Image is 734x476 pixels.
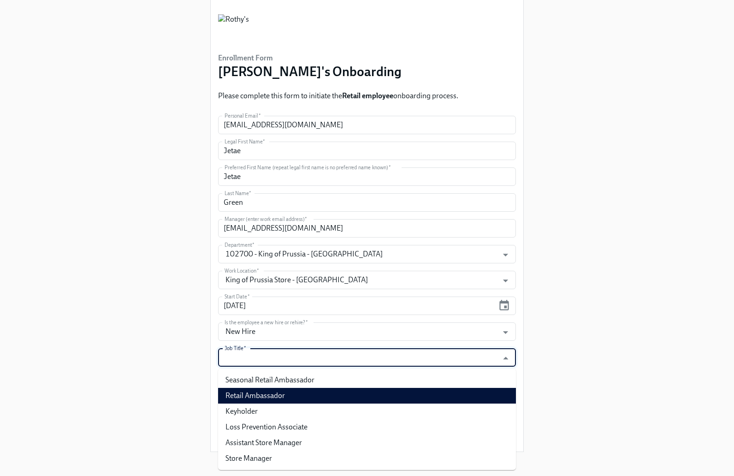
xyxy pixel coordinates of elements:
[218,53,402,63] h6: Enrollment Form
[218,63,402,80] h3: [PERSON_NAME]'s Onboarding
[342,91,393,100] strong: Retail employee
[498,274,513,288] button: Open
[218,297,494,315] input: MM/DD/YYYY
[218,91,458,101] p: Please complete this form to initiate the onboarding process.
[218,14,249,42] img: Rothy's
[218,388,516,404] li: Retail Ambassador
[218,372,516,388] li: Seasonal Retail Ambassador
[498,325,513,339] button: Open
[218,404,516,419] li: Keyholder
[498,248,513,262] button: Open
[218,451,516,466] li: Store Manager
[218,435,516,451] li: Assistant Store Manager
[498,351,513,365] button: Close
[218,419,516,435] li: Loss Prevention Associate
